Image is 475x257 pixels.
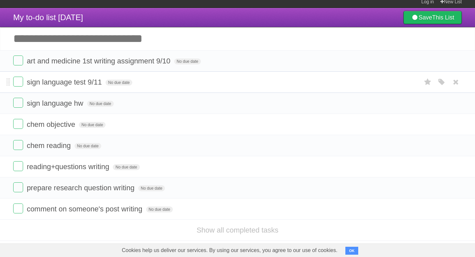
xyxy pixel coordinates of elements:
label: Done [13,98,23,108]
span: comment on someone's post writing [27,205,144,213]
span: No due date [87,101,114,107]
span: chem objective [27,120,77,128]
button: OK [345,247,358,255]
span: No due date [138,185,165,191]
span: No due date [106,80,132,86]
span: sign language hw [27,99,85,107]
label: Done [13,203,23,213]
a: SaveThis List [403,11,462,24]
a: Show all completed tasks [197,226,278,234]
span: No due date [174,58,201,64]
span: No due date [146,206,173,212]
span: No due date [75,143,101,149]
span: Cookies help us deliver our services. By using our services, you agree to our use of cookies. [115,244,344,257]
label: Done [13,119,23,129]
label: Done [13,182,23,192]
span: My to-do list [DATE] [13,13,83,22]
span: art and medicine 1st writing assignment 9/10 [27,57,172,65]
span: No due date [113,164,140,170]
b: This List [432,14,454,21]
label: Done [13,161,23,171]
span: sign language test 9/11 [27,78,104,86]
label: Done [13,140,23,150]
span: prepare research question writing [27,184,136,192]
span: chem reading [27,141,72,150]
span: reading+questions writing [27,163,111,171]
label: Done [13,77,23,87]
label: Star task [422,77,434,88]
label: Done [13,55,23,65]
span: No due date [79,122,106,128]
